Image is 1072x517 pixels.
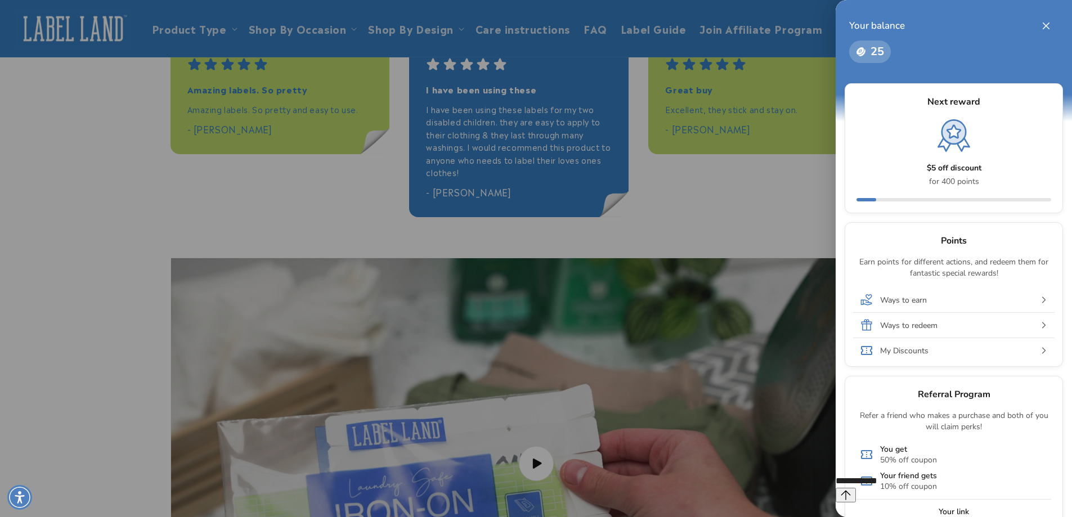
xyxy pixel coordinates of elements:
[856,95,1051,109] p: Next reward
[859,176,1049,187] p: for 400 points
[851,290,1057,310] button: Ways to earn
[880,455,937,466] p: 50% off coupon
[7,485,32,510] div: Accessibility Menu
[880,444,937,455] p: You get
[836,464,1061,506] iframe: Gorgias Floating Chat
[849,41,891,63] span: 25
[859,163,1049,174] p: $5 off discount
[856,410,1051,432] p: Refer a friend who makes a purchase and both of you will claim perks!
[851,340,1057,361] button: My Discounts
[856,234,1051,248] p: Points
[856,257,1051,278] p: Earn points for different actions, and redeem them for fantastic special rewards!
[856,388,1051,401] p: Referral Program
[1034,14,1058,38] button: Close this option
[851,315,1057,335] button: Ways to redeem
[849,16,905,36] div: Your balance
